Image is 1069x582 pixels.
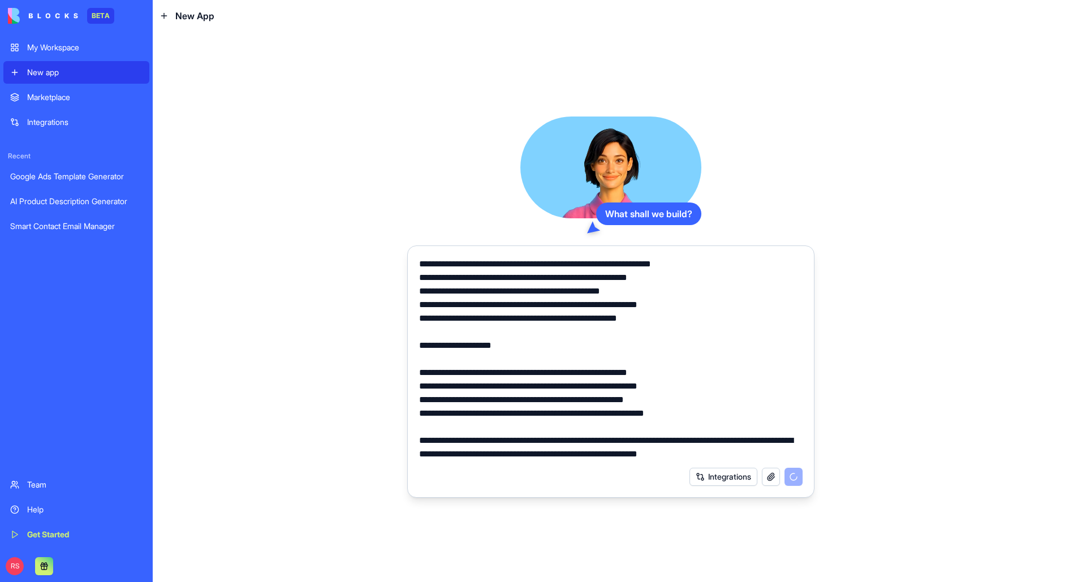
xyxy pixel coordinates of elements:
[27,504,143,515] div: Help
[87,8,114,24] div: BETA
[3,152,149,161] span: Recent
[27,92,143,103] div: Marketplace
[596,202,701,225] div: What shall we build?
[3,86,149,109] a: Marketplace
[27,117,143,128] div: Integrations
[689,468,757,486] button: Integrations
[175,9,214,23] span: New App
[3,523,149,546] a: Get Started
[27,67,143,78] div: New app
[10,221,143,232] div: Smart Contact Email Manager
[3,36,149,59] a: My Workspace
[6,557,24,575] span: RS
[3,215,149,238] a: Smart Contact Email Manager
[27,42,143,53] div: My Workspace
[3,190,149,213] a: AI Product Description Generator
[8,8,114,24] a: BETA
[3,165,149,188] a: Google Ads Template Generator
[3,61,149,84] a: New app
[8,8,78,24] img: logo
[27,479,143,490] div: Team
[3,473,149,496] a: Team
[3,498,149,521] a: Help
[10,171,143,182] div: Google Ads Template Generator
[3,111,149,133] a: Integrations
[27,529,143,540] div: Get Started
[10,196,143,207] div: AI Product Description Generator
